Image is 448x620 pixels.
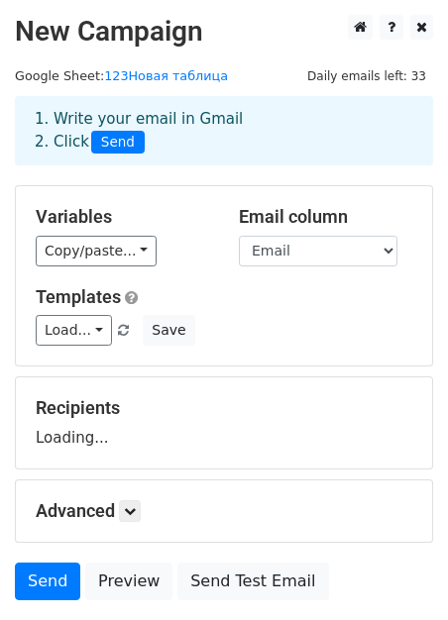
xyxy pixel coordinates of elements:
a: Copy/paste... [36,236,157,266]
a: Daily emails left: 33 [300,68,433,83]
h5: Advanced [36,500,412,522]
span: Send [91,131,145,155]
h5: Recipients [36,397,412,419]
a: Send [15,563,80,600]
button: Save [143,315,194,346]
a: Send Test Email [177,563,328,600]
a: 123Новая таблица [104,68,228,83]
div: Loading... [36,397,412,449]
a: Preview [85,563,172,600]
a: Templates [36,286,121,307]
div: 1. Write your email in Gmail 2. Click [20,108,428,154]
h5: Variables [36,206,209,228]
span: Daily emails left: 33 [300,65,433,87]
h5: Email column [239,206,412,228]
h2: New Campaign [15,15,433,49]
a: Load... [36,315,112,346]
small: Google Sheet: [15,68,228,83]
